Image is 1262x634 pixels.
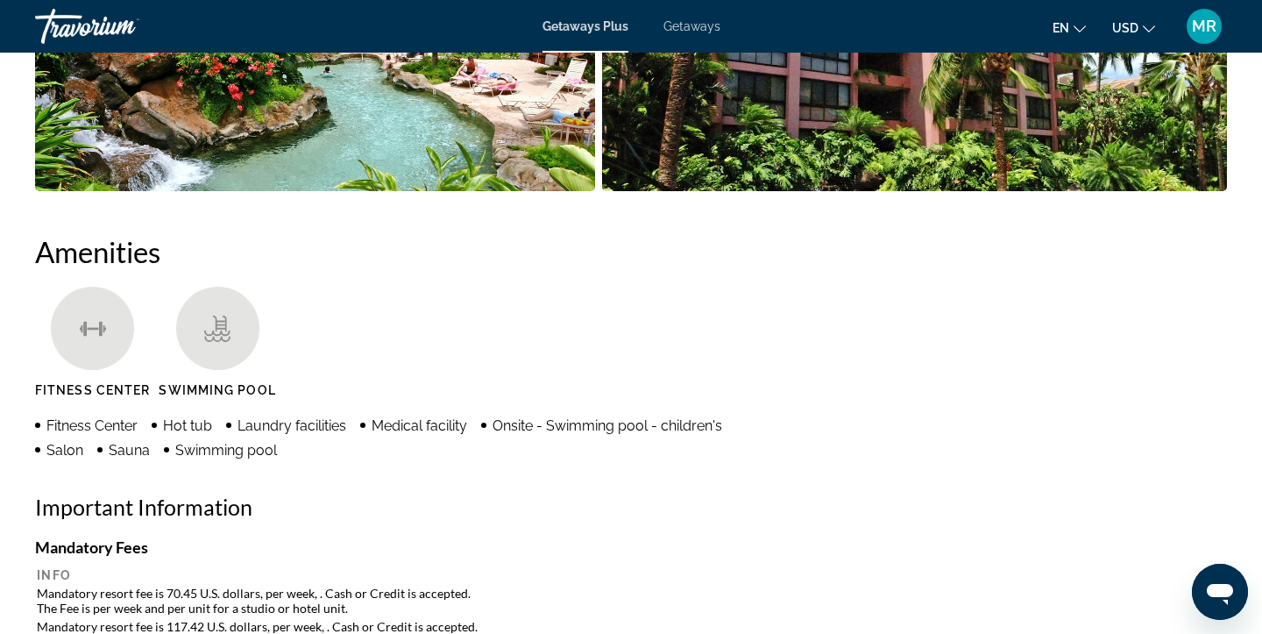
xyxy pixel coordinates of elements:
[109,442,150,459] span: Sauna
[1053,21,1069,35] span: en
[1192,564,1248,620] iframe: Button to launch messaging window
[1112,21,1138,35] span: USD
[1112,15,1155,40] button: Change currency
[35,234,1227,269] h2: Amenities
[35,383,150,397] span: Fitness Center
[163,417,212,434] span: Hot tub
[1192,18,1216,35] span: MR
[175,442,277,459] span: Swimming pool
[37,585,1225,616] td: Mandatory resort fee is 70.45 U.S. dollars, per week, . Cash or Credit is accepted. The Fee is pe...
[1181,8,1227,45] button: User Menu
[238,417,346,434] span: Laundry facilities
[493,417,722,434] span: Onsite - Swimming pool - children's
[46,417,138,434] span: Fitness Center
[35,4,210,49] a: Travorium
[542,19,628,33] a: Getaways Plus
[35,538,1227,557] h4: Mandatory Fees
[46,442,83,459] span: Salon
[37,567,1225,583] th: Info
[159,383,275,397] span: Swimming Pool
[35,494,1227,520] h2: Important Information
[372,417,467,434] span: Medical facility
[663,19,720,33] a: Getaways
[1053,15,1086,40] button: Change language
